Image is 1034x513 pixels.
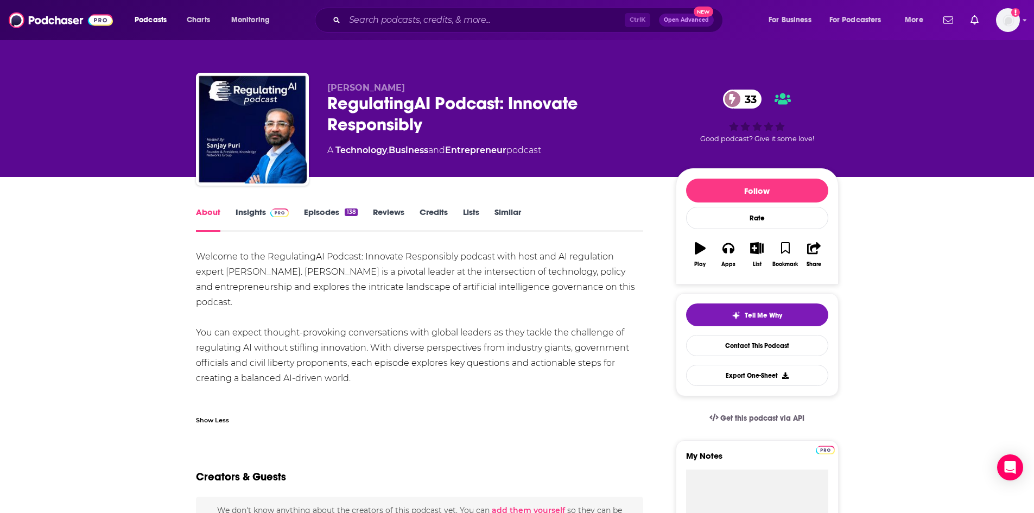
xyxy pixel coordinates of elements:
[829,12,881,28] span: For Podcasters
[187,12,210,28] span: Charts
[327,83,405,93] span: [PERSON_NAME]
[345,11,625,29] input: Search podcasts, credits, & more...
[180,11,217,29] a: Charts
[135,12,167,28] span: Podcasts
[9,10,113,30] img: Podchaser - Follow, Share and Rate Podcasts
[686,303,828,326] button: tell me why sparkleTell Me Why
[723,90,762,109] a: 33
[732,311,740,320] img: tell me why sparkle
[996,8,1020,32] button: Show profile menu
[822,11,897,29] button: open menu
[445,145,506,155] a: Entrepreneur
[686,451,828,470] label: My Notes
[720,414,804,423] span: Get this podcast via API
[373,207,404,232] a: Reviews
[734,90,762,109] span: 33
[897,11,937,29] button: open menu
[694,261,706,268] div: Play
[686,365,828,386] button: Export One-Sheet
[694,7,713,17] span: New
[807,261,821,268] div: Share
[676,83,839,150] div: 33Good podcast? Give it some love!
[996,8,1020,32] img: User Profile
[494,207,521,232] a: Similar
[771,235,800,274] button: Bookmark
[270,208,289,217] img: Podchaser Pro
[664,17,709,23] span: Open Advanced
[769,12,811,28] span: For Business
[772,261,798,268] div: Bookmark
[686,207,828,229] div: Rate
[700,135,814,143] span: Good podcast? Give it some love!
[686,335,828,356] a: Contact This Podcast
[997,454,1023,480] div: Open Intercom Messenger
[939,11,957,29] a: Show notifications dropdown
[389,145,428,155] a: Business
[198,75,307,183] img: RegulatingAI Podcast: Innovate Responsibly
[745,311,782,320] span: Tell Me Why
[659,14,714,27] button: Open AdvancedNew
[625,13,650,27] span: Ctrl K
[325,8,733,33] div: Search podcasts, credits, & more...
[721,261,735,268] div: Apps
[345,208,357,216] div: 138
[127,11,181,29] button: open menu
[224,11,284,29] button: open menu
[196,207,220,232] a: About
[753,261,762,268] div: List
[686,179,828,202] button: Follow
[714,235,743,274] button: Apps
[236,207,289,232] a: InsightsPodchaser Pro
[304,207,357,232] a: Episodes138
[816,446,835,454] img: Podchaser Pro
[966,11,983,29] a: Show notifications dropdown
[1011,8,1020,17] svg: Add a profile image
[761,11,825,29] button: open menu
[743,235,771,274] button: List
[420,207,448,232] a: Credits
[196,249,644,416] div: Welcome to the RegulatingAI Podcast: Innovate Responsibly podcast with host and AI regulation exp...
[816,444,835,454] a: Pro website
[196,470,286,484] h2: Creators & Guests
[387,145,389,155] span: ,
[428,145,445,155] span: and
[905,12,923,28] span: More
[996,8,1020,32] span: Logged in as tyllerbarner
[231,12,270,28] span: Monitoring
[335,145,387,155] a: Technology
[463,207,479,232] a: Lists
[800,235,828,274] button: Share
[701,405,814,432] a: Get this podcast via API
[327,144,541,157] div: A podcast
[686,235,714,274] button: Play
